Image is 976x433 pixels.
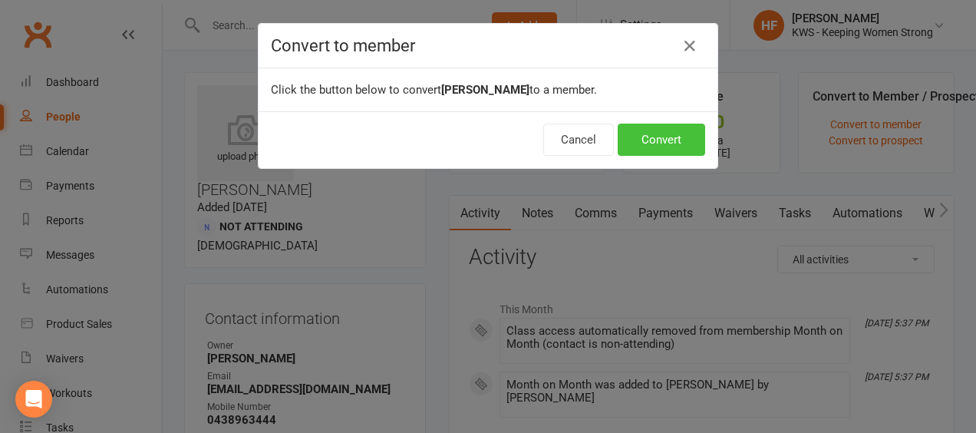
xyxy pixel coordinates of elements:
[618,124,705,156] button: Convert
[15,381,52,418] div: Open Intercom Messenger
[543,124,614,156] button: Cancel
[259,68,717,111] div: Click the button below to convert to a member.
[441,83,529,97] b: [PERSON_NAME]
[271,36,705,55] h4: Convert to member
[678,34,702,58] button: Close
